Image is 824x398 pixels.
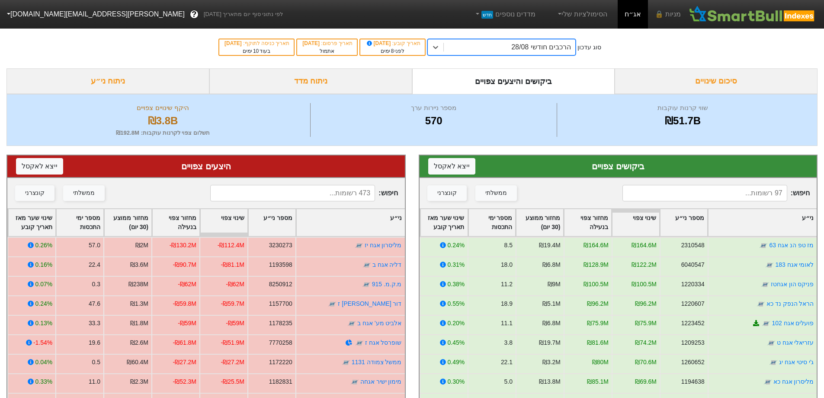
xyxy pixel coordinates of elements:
[63,185,105,201] button: ממשלתי
[500,260,512,269] div: 18.0
[365,47,420,55] div: לפני ימים
[15,185,55,201] button: קונצרני
[447,241,464,250] div: 0.24%
[500,358,512,367] div: 22.1
[35,358,52,367] div: 0.04%
[428,158,475,175] button: ייצא לאקסל
[775,261,814,268] a: לאומי אגח 183
[347,319,356,328] img: tase link
[372,261,402,268] a: דליה אגח ב
[224,39,289,47] div: תאריך כניסה לתוקף :
[681,299,704,308] div: 1220607
[352,359,402,366] a: ממשל צמודה 1131
[152,209,199,236] div: Toggle SortBy
[584,241,608,250] div: ₪164.6M
[269,319,292,328] div: 1178235
[559,103,806,113] div: שווי קרנות עוקבות
[681,260,704,269] div: 6040547
[18,129,308,137] div: תשלום צפוי לקרנות עוקבות : ₪192.8M
[447,260,464,269] div: 0.31%
[35,299,52,308] div: 0.24%
[302,40,321,46] span: [DATE]
[360,378,402,385] a: מימון ישיר אגחה
[89,338,100,347] div: 19.6
[130,338,148,347] div: ₪2.6M
[128,280,148,289] div: ₪238M
[587,377,609,386] div: ₪85.1M
[253,48,259,54] span: 10
[635,338,657,347] div: ₪74.2M
[681,241,704,250] div: 2310548
[35,280,52,289] div: 0.07%
[224,40,243,46] span: [DATE]
[130,260,148,269] div: ₪3.6M
[622,185,787,201] input: 97 רשומות...
[350,378,359,386] img: tase link
[362,261,371,269] img: tase link
[688,6,817,23] img: SmartBull
[592,358,608,367] div: ₪80M
[447,319,464,328] div: 0.20%
[681,280,704,289] div: 1220334
[221,358,244,367] div: -₪27.2M
[173,260,196,269] div: -₪90.7M
[130,299,148,308] div: ₪1.3M
[587,338,609,347] div: ₪81.6M
[365,242,402,249] a: מליסרון אגח יז
[485,188,507,198] div: ממשלתי
[587,299,609,308] div: ₪96.2M
[681,358,704,367] div: 1260652
[320,48,334,54] span: אתמול
[420,209,468,236] div: Toggle SortBy
[612,209,659,236] div: Toggle SortBy
[355,241,363,250] img: tase link
[35,241,52,250] div: 0.26%
[542,260,560,269] div: ₪6.8M
[427,185,467,201] button: קונצרני
[92,280,100,289] div: 0.3
[127,358,148,367] div: ₪60.4M
[470,6,539,23] a: מדדים נוספיםחדש
[204,10,283,19] span: לפי נתוני סוף יום מתאריך [DATE]
[269,377,292,386] div: 1182831
[577,43,601,52] div: סוג עדכון
[89,241,100,250] div: 57.0
[35,319,52,328] div: 0.13%
[504,338,512,347] div: 3.8
[516,209,563,236] div: Toggle SortBy
[170,241,196,250] div: -₪130.2M
[759,241,768,250] img: tase link
[89,377,100,386] div: 11.0
[772,320,814,327] a: פועלים אגח 102
[584,280,608,289] div: ₪100.5M
[539,338,561,347] div: ₪19.7M
[468,209,516,236] div: Toggle SortBy
[447,299,464,308] div: 0.55%
[6,68,209,94] div: ניתוח ני״ע
[412,68,615,94] div: ביקושים והיצעים צפויים
[226,319,244,328] div: -₪59M
[542,319,560,328] div: ₪6.8M
[770,281,814,288] a: פניקס הון אגחטז
[391,48,394,54] span: 8
[35,260,52,269] div: 0.16%
[500,280,512,289] div: 11.2
[173,358,196,367] div: -₪27.2M
[89,319,100,328] div: 33.3
[504,241,512,250] div: 8.5
[500,319,512,328] div: 11.1
[89,260,100,269] div: 22.4
[33,338,52,347] div: -1.54%
[776,339,814,346] a: עזריאלי אגח ט
[218,241,244,250] div: -₪112.4M
[632,260,656,269] div: ₪122.2M
[16,158,63,175] button: ייצא לאקסל
[587,319,609,328] div: ₪75.9M
[763,378,772,386] img: tase link
[357,320,401,327] a: אלביט מע' אגח ב
[135,241,148,250] div: ₪2M
[447,358,464,367] div: 0.49%
[25,188,45,198] div: קונצרני
[437,188,457,198] div: קונצרני
[635,377,657,386] div: ₪69.6M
